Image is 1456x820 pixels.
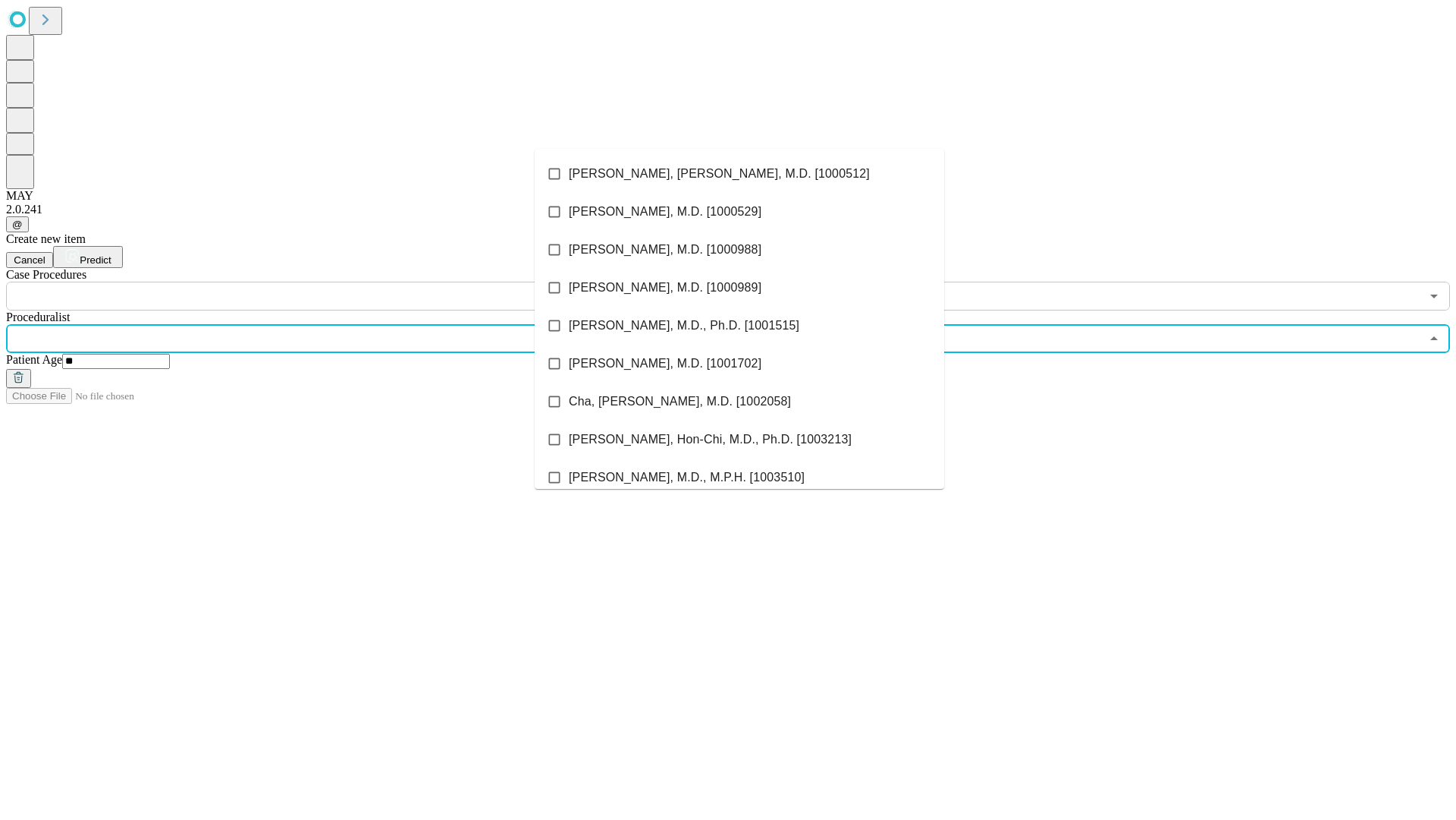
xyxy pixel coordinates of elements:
[6,189,1450,203] div: MAY
[6,203,1450,216] div: 2.0.241
[569,279,761,297] span: [PERSON_NAME], M.D. [1000989]
[6,268,86,281] span: Scheduled Procedure
[53,246,123,268] button: Predict
[569,317,799,335] span: [PERSON_NAME], M.D., Ph.D. [1001515]
[569,241,761,259] span: [PERSON_NAME], M.D. [1000988]
[6,216,29,232] button: @
[14,254,45,266] span: Cancel
[6,252,53,268] button: Cancel
[569,355,761,373] span: [PERSON_NAME], M.D. [1001702]
[569,203,761,221] span: [PERSON_NAME], M.D. [1000529]
[569,430,852,449] span: [PERSON_NAME], Hon-Chi, M.D., Ph.D. [1003213]
[6,311,70,323] span: Proceduralist
[569,468,805,487] span: [PERSON_NAME], M.D., M.P.H. [1003510]
[569,393,791,411] span: Cha, [PERSON_NAME], M.D. [1002058]
[569,165,870,183] span: [PERSON_NAME], [PERSON_NAME], M.D. [1000512]
[6,353,62,366] span: Patient Age
[12,219,23,230] span: @
[1423,328,1445,349] button: Close
[6,232,86,245] span: Create new item
[1423,285,1445,307] button: Open
[80,254,111,266] span: Predict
